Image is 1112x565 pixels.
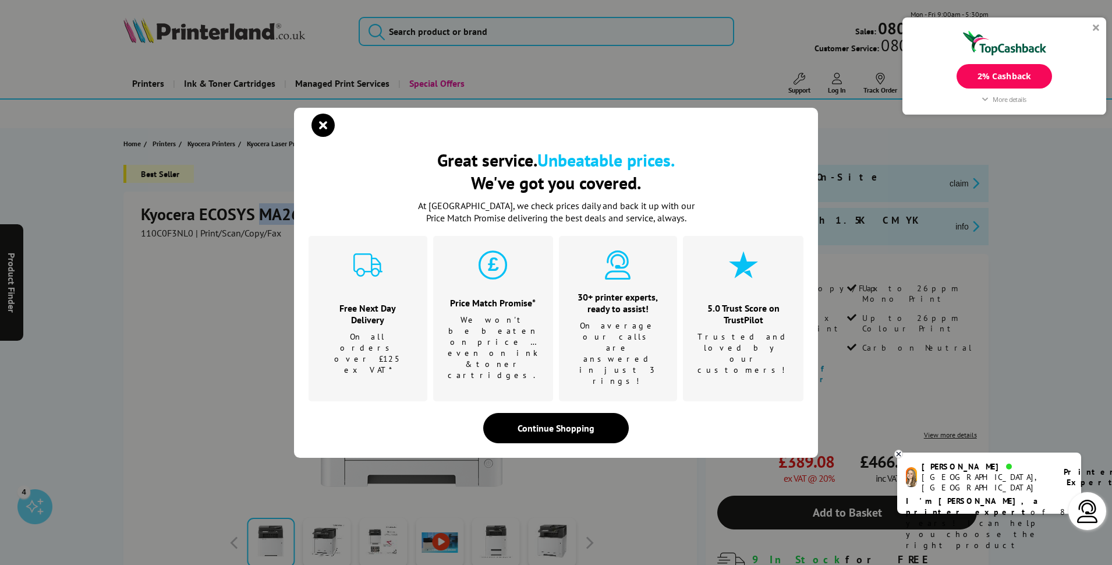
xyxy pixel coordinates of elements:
[537,149,675,171] b: Unbeatable prices.
[479,250,508,280] img: price-promise-cyan.svg
[353,250,383,280] img: delivery-cyan.svg
[906,467,917,488] img: amy-livechat.png
[323,331,413,376] p: On all orders over £125 ex VAT*
[448,297,539,309] h3: Price Match Promise*
[314,116,332,134] button: close modal
[448,315,539,381] p: We won't be beaten on price …even on ink & toner cartridges.
[483,413,629,443] div: Continue Shopping
[922,472,1049,493] div: [GEOGRAPHIC_DATA], [GEOGRAPHIC_DATA]
[906,496,1072,551] p: of 8 years! I can help you choose the right product
[603,250,632,280] img: expert-cyan.svg
[922,461,1049,472] div: [PERSON_NAME]
[697,302,789,326] h3: 5.0 Trust Score on TrustPilot
[906,496,1042,517] b: I'm [PERSON_NAME], a printer expert
[697,331,789,376] p: Trusted and loved by our customers!
[573,291,663,315] h3: 30+ printer experts, ready to assist!
[323,302,413,326] h3: Free Next Day Delivery
[573,320,663,387] p: On average our calls are answered in just 3 rings!
[1076,500,1099,523] img: user-headset-light.svg
[729,250,758,280] img: star-cyan.svg
[410,200,702,224] p: At [GEOGRAPHIC_DATA], we check prices daily and back it up with our Price Match Promise deliverin...
[309,149,803,194] h2: Great service. We've got you covered.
